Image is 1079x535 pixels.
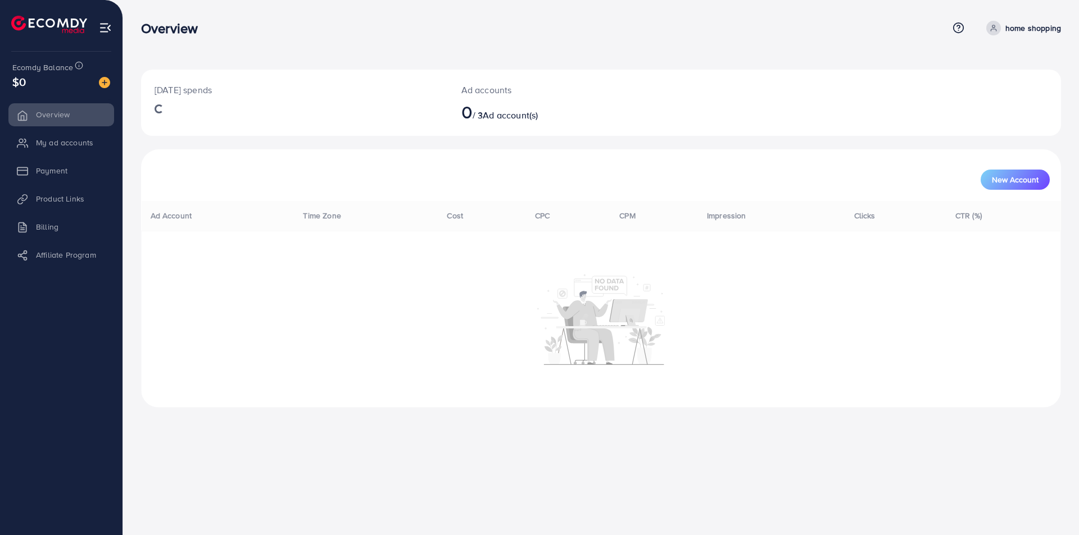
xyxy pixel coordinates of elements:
[12,62,73,73] span: Ecomdy Balance
[461,83,664,97] p: Ad accounts
[99,77,110,88] img: image
[982,21,1061,35] a: home shopping
[483,109,538,121] span: Ad account(s)
[99,21,112,34] img: menu
[11,16,87,33] img: logo
[12,74,26,90] span: $0
[981,170,1050,190] button: New Account
[1005,21,1061,35] p: home shopping
[155,83,434,97] p: [DATE] spends
[461,99,473,125] span: 0
[141,20,207,36] h3: Overview
[461,101,664,122] h2: / 3
[992,176,1039,184] span: New Account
